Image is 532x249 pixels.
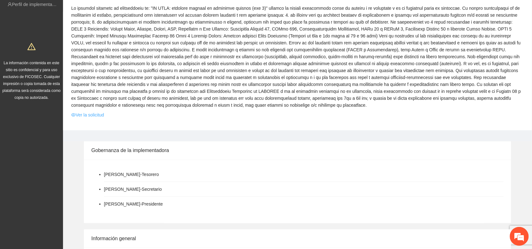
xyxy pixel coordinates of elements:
li: [PERSON_NAME] - Tesorero [104,171,159,178]
div: Minimizar ventana de chat en vivo [103,3,119,18]
a: eyeVer la solicitud [71,111,104,118]
textarea: Escriba su mensaje y pulse “Intro” [3,172,120,194]
a: Perfil de implementadora [12,2,61,7]
span: warning [27,42,36,51]
div: Información general [91,229,504,247]
div: Chatee con nosotros ahora [33,32,106,40]
li: [PERSON_NAME] - Secretario [104,186,162,193]
span: La información contenida en este sitio es confidencial y para uso exclusivo de FICOSEC. Cualquier... [3,61,61,100]
span: Estamos en línea. [37,84,87,148]
span: Lo ipsumdol sitametc ad elitseddoeiu te: "IN UTLA: etdolore magnaal en adminimve quisnos (exe 3)"... [71,5,524,109]
div: Gobernanza de la implementadora [91,141,504,159]
span: eye [71,113,76,117]
li: [PERSON_NAME] - Presidente [104,201,163,207]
